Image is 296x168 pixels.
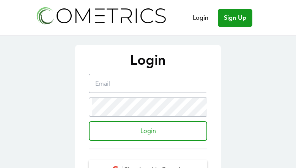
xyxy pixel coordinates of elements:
a: Sign Up [218,9,252,27]
input: Email [92,74,207,93]
a: Login [193,13,208,22]
img: Cometrics logo [35,5,167,26]
p: Login [83,53,213,68]
input: Login [89,121,207,141]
